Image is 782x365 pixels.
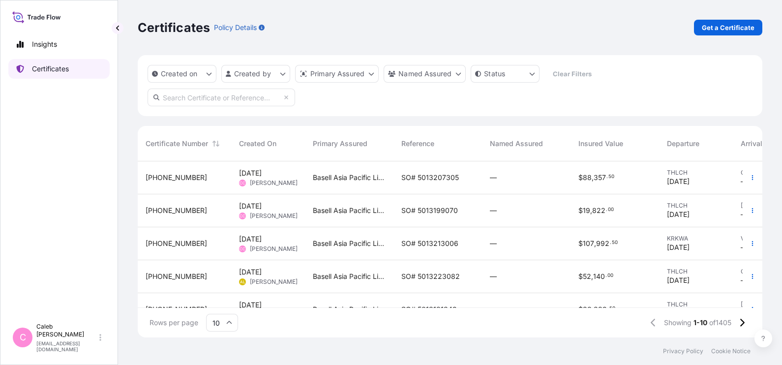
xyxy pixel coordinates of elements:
[36,340,97,352] p: [EMAIL_ADDRESS][DOMAIN_NAME]
[490,173,497,182] span: —
[210,138,222,150] button: Sort
[8,34,110,54] a: Insights
[591,273,593,280] span: ,
[610,241,611,244] span: .
[221,65,290,83] button: createdBy Filter options
[664,318,692,328] span: Showing
[8,59,110,79] a: Certificates
[578,174,583,181] span: $
[401,239,458,248] span: SO# 5013213006
[608,208,614,212] span: 00
[667,139,699,149] span: Departure
[310,69,364,79] p: Primary Assured
[138,20,210,35] p: Certificates
[667,243,690,252] span: [DATE]
[578,273,583,280] span: $
[667,235,725,243] span: KRKWA
[583,240,594,247] span: 107
[401,173,459,182] span: SO# 5013207305
[711,347,751,355] a: Cookie Notice
[490,139,543,149] span: Named Assured
[250,278,298,286] span: [PERSON_NAME]
[583,207,590,214] span: 19
[741,243,766,252] span: —/—/—
[741,139,762,149] span: Arrival
[667,268,725,275] span: THLCH
[592,306,594,313] span: ,
[146,239,207,248] span: [PHONE_NUMBER]
[553,69,592,79] p: Clear Filters
[161,69,198,79] p: Created on
[239,168,262,178] span: [DATE]
[607,274,613,277] span: 00
[32,39,57,49] p: Insights
[239,267,262,277] span: [DATE]
[578,207,583,214] span: $
[471,65,540,83] button: certificateStatus Filter options
[605,274,607,277] span: .
[148,65,216,83] button: createdOn Filter options
[36,323,97,338] p: Caleb [PERSON_NAME]
[741,210,766,219] span: —/—/—
[240,277,245,287] span: AL
[594,240,596,247] span: ,
[593,273,605,280] span: 140
[663,347,703,355] a: Privacy Policy
[583,306,592,313] span: 20
[401,139,434,149] span: Reference
[401,206,458,215] span: SO# 5013199070
[606,208,607,212] span: .
[239,139,276,149] span: Created On
[146,272,207,281] span: [PHONE_NUMBER]
[667,177,690,186] span: [DATE]
[606,175,608,179] span: .
[250,245,298,253] span: [PERSON_NAME]
[583,174,592,181] span: 88
[578,139,623,149] span: Insured Value
[594,174,606,181] span: 357
[667,275,690,285] span: [DATE]
[250,212,298,220] span: [PERSON_NAME]
[32,64,69,74] p: Certificates
[583,273,591,280] span: 52
[590,207,592,214] span: ,
[490,272,497,281] span: —
[609,307,615,310] span: 50
[239,234,262,244] span: [DATE]
[592,207,605,214] span: 822
[578,306,583,313] span: $
[384,65,466,83] button: cargoOwner Filter options
[146,139,208,149] span: Certificate Number
[146,304,207,314] span: [PHONE_NUMBER]
[608,175,614,179] span: 50
[741,177,766,186] span: —/—/—
[234,69,271,79] p: Created by
[240,178,245,188] span: CC
[313,206,386,215] span: Basell Asia Pacific Limited
[709,318,731,328] span: of 1405
[401,304,457,314] span: SO# 5013181349
[20,333,26,342] span: C
[667,210,690,219] span: [DATE]
[667,202,725,210] span: THLCH
[313,173,386,182] span: Basell Asia Pacific Limited
[313,304,386,314] span: Basell Asia Pacific Limited
[667,169,725,177] span: THLCH
[239,201,262,211] span: [DATE]
[150,318,198,328] span: Rows per page
[702,23,754,32] p: Get a Certificate
[596,240,609,247] span: 992
[490,206,497,215] span: —
[398,69,451,79] p: Named Assured
[214,23,257,32] p: Policy Details
[544,66,600,82] button: Clear Filters
[240,211,245,221] span: CC
[578,240,583,247] span: $
[146,173,207,182] span: [PHONE_NUMBER]
[313,139,367,149] span: Primary Assured
[250,179,298,187] span: [PERSON_NAME]
[693,318,707,328] span: 1-10
[240,244,245,254] span: CC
